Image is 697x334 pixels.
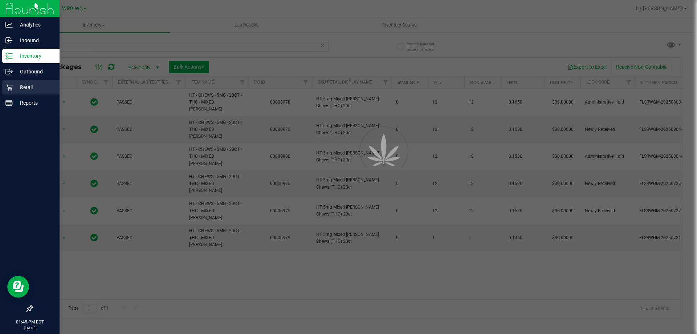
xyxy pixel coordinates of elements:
[5,21,13,28] inline-svg: Analytics
[13,67,56,76] p: Outbound
[13,98,56,107] p: Reports
[13,83,56,92] p: Retail
[13,36,56,45] p: Inbound
[5,99,13,106] inline-svg: Reports
[5,37,13,44] inline-svg: Inbound
[3,319,56,325] p: 01:45 PM EDT
[13,52,56,60] p: Inventory
[3,325,56,331] p: [DATE]
[5,68,13,75] inline-svg: Outbound
[5,84,13,91] inline-svg: Retail
[5,52,13,60] inline-svg: Inventory
[13,20,56,29] p: Analytics
[7,276,29,298] iframe: Resource center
